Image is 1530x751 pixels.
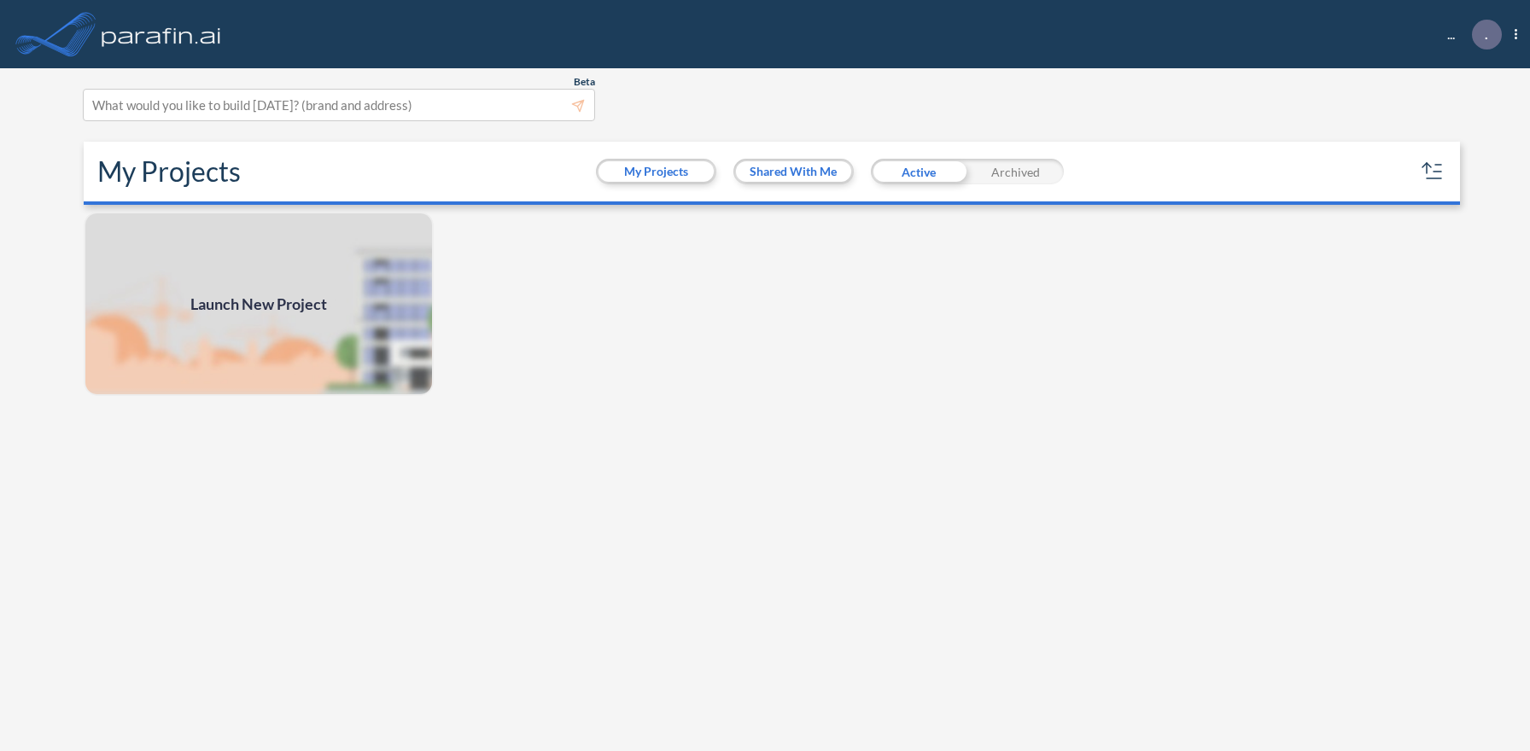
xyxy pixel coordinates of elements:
div: Archived [967,159,1064,184]
h2: My Projects [97,155,241,188]
span: Launch New Project [190,293,327,316]
div: Active [871,159,967,184]
p: . [1485,26,1488,42]
button: My Projects [599,161,714,182]
div: ... [1422,20,1517,49]
button: Shared With Me [736,161,851,182]
span: Beta [574,75,595,89]
button: sort [1419,158,1446,185]
a: Launch New Project [84,212,434,396]
img: add [84,212,434,396]
img: logo [98,17,225,51]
